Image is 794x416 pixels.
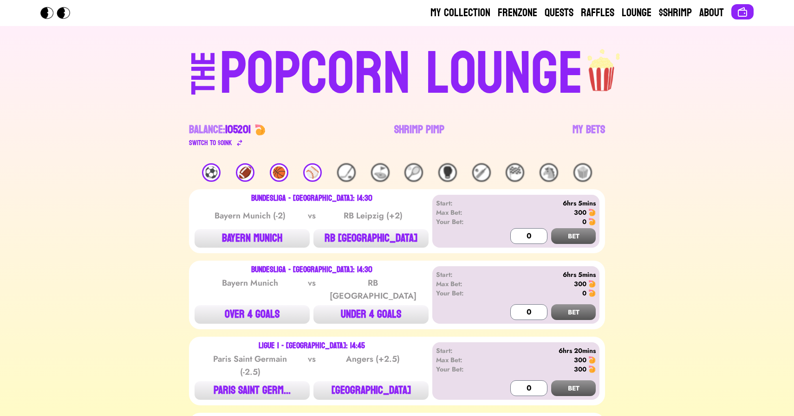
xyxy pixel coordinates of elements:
[40,7,78,19] img: Popcorn
[371,163,390,182] div: ⛳️
[498,6,537,20] a: Frenzone
[111,41,683,104] a: THEPOPCORN LOUNGEpopcorn
[195,381,310,400] button: PARIS SAINT GERM...
[220,45,583,104] div: POPCORN LOUNGE
[551,304,596,320] button: BET
[203,352,297,378] div: Paris Saint Germain (-2.5)
[313,381,429,400] button: [GEOGRAPHIC_DATA]
[737,6,748,18] img: Connect wallet
[326,209,420,222] div: RB Leipzig (+2)
[583,41,621,93] img: popcorn
[203,276,297,302] div: Bayern Munich
[582,288,586,298] div: 0
[438,163,457,182] div: 🥊
[326,352,420,378] div: Angers (+2.5)
[436,217,489,226] div: Your Bet:
[588,365,596,373] img: 🍤
[306,209,318,222] div: vs
[588,218,596,225] img: 🍤
[436,355,489,365] div: Max Bet:
[306,352,318,378] div: vs
[540,163,558,182] div: 🐴
[489,346,596,355] div: 6hrs 20mins
[436,365,489,374] div: Your Bet:
[251,266,372,274] div: Bundesliga - [GEOGRAPHIC_DATA]: 14:30
[551,380,596,396] button: BET
[187,51,221,113] div: THE
[195,305,310,324] button: OVER 4 GOALS
[489,270,596,279] div: 6hrs 5mins
[588,280,596,288] img: 🍤
[337,163,356,182] div: 🏒
[436,288,489,298] div: Your Bet:
[588,209,596,216] img: 🍤
[573,122,605,148] a: My Bets
[225,120,251,140] span: 105201
[254,124,266,135] img: 🍤
[581,6,614,20] a: Raffles
[195,229,310,248] button: BAYERN MUNICH
[203,209,297,222] div: Bayern Munich (-2)
[545,6,573,20] a: Quests
[303,163,322,182] div: ⚾️
[659,6,692,20] a: $Shrimp
[574,365,586,374] div: 300
[236,163,254,182] div: 🏈
[574,279,586,288] div: 300
[588,356,596,364] img: 🍤
[270,163,288,182] div: 🏀
[436,198,489,208] div: Start:
[394,122,444,148] a: Shrimp Pimp
[202,163,221,182] div: ⚽️
[472,163,491,182] div: 🏏
[436,270,489,279] div: Start:
[251,195,372,202] div: Bundesliga - [GEOGRAPHIC_DATA]: 14:30
[326,276,420,302] div: RB [GEOGRAPHIC_DATA]
[622,6,651,20] a: Lounge
[436,208,489,217] div: Max Bet:
[404,163,423,182] div: 🎾
[259,342,365,350] div: Ligue 1 - [GEOGRAPHIC_DATA]: 14:45
[436,279,489,288] div: Max Bet:
[574,355,586,365] div: 300
[573,163,592,182] div: 🍿
[313,305,429,324] button: UNDER 4 GOALS
[189,122,251,137] div: Balance:
[574,208,586,217] div: 300
[489,198,596,208] div: 6hrs 5mins
[699,6,724,20] a: About
[506,163,524,182] div: 🏁
[588,289,596,297] img: 🍤
[551,228,596,244] button: BET
[430,6,490,20] a: My Collection
[313,229,429,248] button: RB [GEOGRAPHIC_DATA]
[436,346,489,355] div: Start:
[306,276,318,302] div: vs
[189,137,232,148] div: Switch to $ OINK
[582,217,586,226] div: 0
